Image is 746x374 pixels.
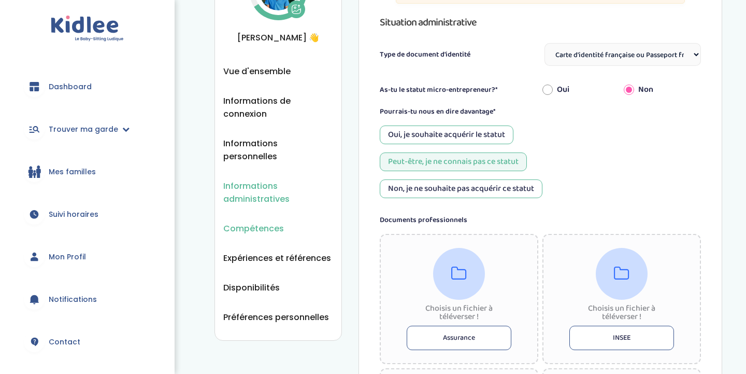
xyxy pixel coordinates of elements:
a: Trouver ma garde [16,110,159,148]
label: Non [638,84,653,96]
button: Assurance [407,326,511,350]
label: Oui [557,84,569,96]
button: Compétences [223,222,284,235]
button: Expériences et références [223,252,331,265]
button: INSEE [569,326,674,350]
a: Mon Profil [16,238,159,275]
label: Pourrais-tu nous en dire davantage* [380,106,496,117]
a: Suivi horaires [16,196,159,233]
label: Type de document d'identité [380,49,470,60]
button: Informations administratives [223,179,333,205]
a: Contact [16,323,159,361]
label: As-tu le statut micro-entrepreneur?* [380,85,538,95]
div: Oui, je souhaite acquérir le statut [380,126,513,144]
a: Mes familles [16,153,159,190]
button: Vue d'ensemble [223,65,291,78]
a: Notifications [16,281,159,318]
button: Informations de connexion [223,94,333,120]
span: Trouver ma garde [49,124,118,135]
div: Peut-être, je ne connais pas ce statut [380,153,527,171]
button: Informations personnelles [223,137,333,163]
h3: Situation administrative [380,14,701,31]
span: Dashboard [49,81,92,92]
img: logo.svg [51,16,124,42]
span: [PERSON_NAME] 👋 [223,31,333,44]
div: Choisis un fichier à téléverser ! [579,304,665,321]
div: Choisis un fichier à téléverser ! [417,304,502,321]
label: Documents professionnels [380,215,701,226]
div: Non, je ne souhaite pas acquérir ce statut [380,179,542,198]
span: Mon Profil [49,252,86,262]
span: Mes familles [49,167,96,177]
button: Préférences personnelles [223,311,329,324]
span: Contact [49,337,80,348]
a: Dashboard [16,68,159,105]
span: Suivi horaires [49,209,98,220]
button: Disponibilités [223,281,280,294]
span: Notifications [49,294,97,305]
